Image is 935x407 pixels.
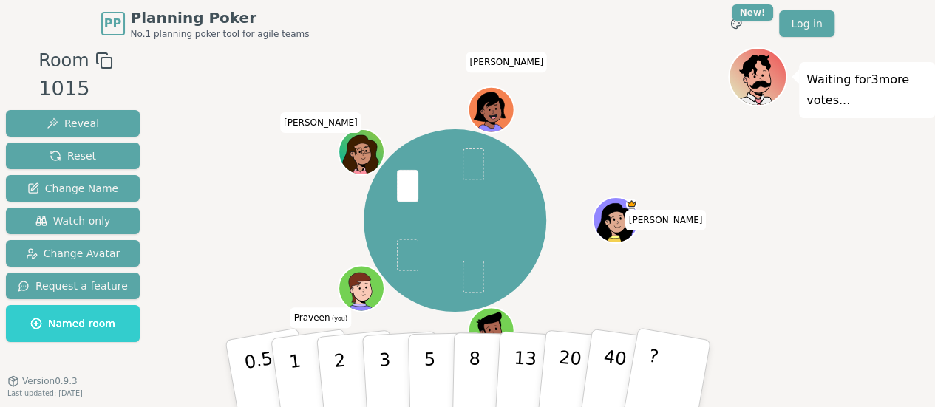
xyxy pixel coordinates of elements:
span: No.1 planning poker tool for agile teams [131,28,310,40]
button: Version0.9.3 [7,375,78,387]
button: Change Avatar [6,240,140,267]
a: Log in [779,10,834,37]
span: Change Avatar [26,246,120,261]
span: Click to change your name [625,210,707,230]
span: Reset [50,148,96,163]
div: 1015 [38,74,112,104]
button: New! [723,10,749,37]
button: Reset [6,143,140,169]
span: Request a feature [18,278,128,293]
span: PP [104,15,121,33]
span: (you) [330,315,347,322]
span: Click to change your name [466,52,547,73]
button: Watch only [6,208,140,234]
span: Click to change your name [290,307,351,328]
span: Room [38,47,89,74]
button: Named room [6,305,140,342]
button: Reveal [6,110,140,137]
span: Change Name [27,181,118,196]
span: Named room [30,316,115,331]
span: Version 0.9.3 [22,375,78,387]
span: Yasmin is the host [625,199,636,210]
span: Click to change your name [280,112,361,133]
p: Waiting for 3 more votes... [806,69,928,111]
div: New! [732,4,774,21]
span: Last updated: [DATE] [7,389,83,397]
span: Planning Poker [131,7,310,28]
button: Request a feature [6,273,140,299]
button: Click to change your avatar [340,267,383,310]
span: Reveal [47,116,99,131]
a: PPPlanning PokerNo.1 planning poker tool for agile teams [101,7,310,40]
span: Watch only [35,213,111,228]
button: Change Name [6,175,140,202]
